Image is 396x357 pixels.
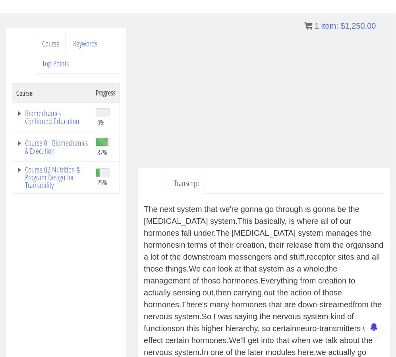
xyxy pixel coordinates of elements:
[16,166,88,190] a: Course 02 Nutrition & Program Design for Trainability
[36,54,75,74] a: Top Points
[16,109,88,125] a: Biomechanics Continued Education
[67,34,104,54] a: Keywords
[97,178,107,187] span: 25%
[315,21,319,30] span: 1
[16,139,88,155] a: Course 01 Biomechanics & Execution
[97,148,107,157] span: 87%
[321,21,338,30] span: item:
[36,34,66,54] a: Course
[144,205,303,214] v: The next system that we're gonna go through
[92,83,120,103] th: Progress
[305,22,313,30] img: icon11.png
[341,21,376,30] bdi: 1,250.00
[168,174,205,194] a: Transcript
[341,21,345,30] span: $
[305,21,376,30] a: 1 item: $1,250.00
[97,118,104,127] span: 0%
[12,83,92,103] th: Course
